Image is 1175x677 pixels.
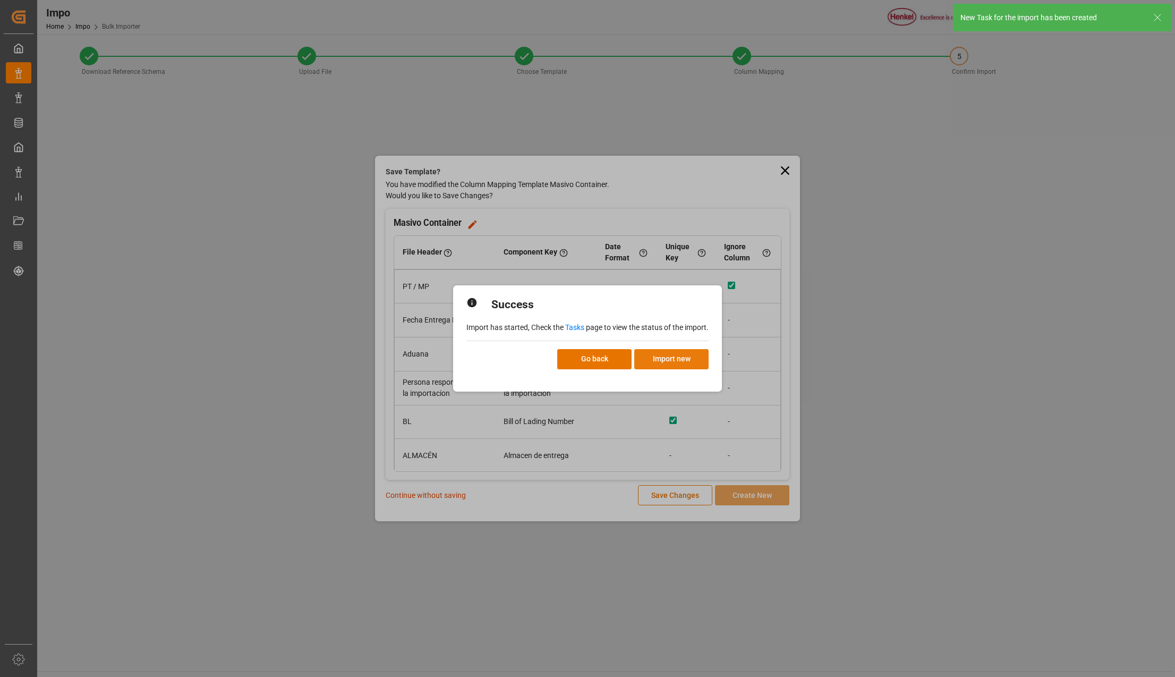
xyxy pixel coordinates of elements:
[491,297,534,314] h2: Success
[565,323,584,332] a: Tasks
[960,12,1143,23] div: New Task for the import has been created
[466,322,709,333] p: Import has started, Check the page to view the status of the import.
[634,349,709,369] button: Import new
[557,349,632,369] button: Go back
